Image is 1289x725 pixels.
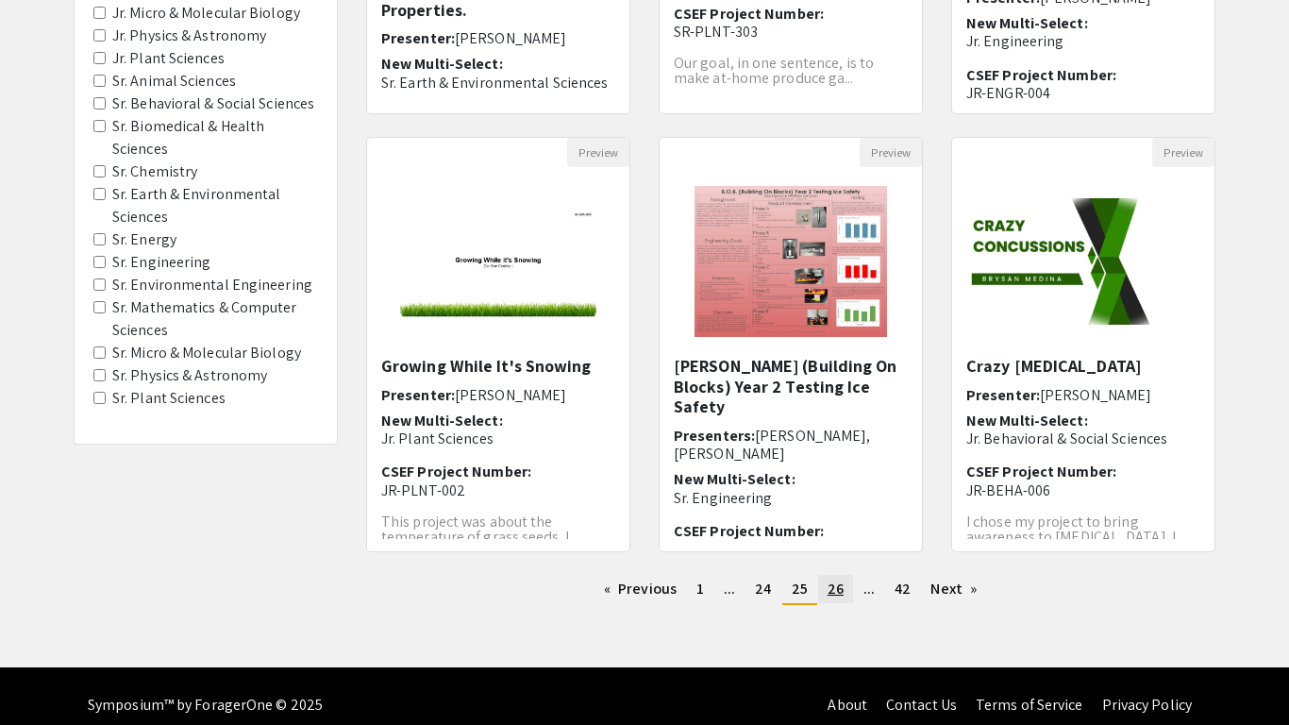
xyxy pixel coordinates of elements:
span: CSEF Project Number: [674,521,824,541]
label: Sr. Animal Sciences [112,70,236,93]
p: Sr. Earth & Environmental Sciences [381,74,615,92]
span: I chose my project to bring awareness to [MEDICAL_DATA]. I ... [966,512,1187,547]
label: Sr. Mathematics & Computer Sciences [112,296,318,342]
span: CSEF Project Number: [966,462,1116,481]
a: Terms of Service [976,695,1083,715]
h6: Presenters: [674,427,908,463]
p: JR-PLNT-002 [381,481,615,499]
p: SR-PLNT-303 [674,23,908,41]
h5: [PERSON_NAME] (Building On Blocks) Year 2 Testing Ice Safety [674,356,908,417]
span: 42 [895,579,911,599]
p: Jr. Engineering [966,32,1200,50]
ul: Pagination [366,575,1215,605]
span: [PERSON_NAME] [455,28,566,48]
span: 24 [755,579,771,599]
p: Jr. Plant Sciences [381,430,615,447]
label: Jr. Micro & Molecular Biology [112,2,300,25]
span: ... [863,579,875,599]
h5: Crazy [MEDICAL_DATA] [966,356,1200,377]
span: 25 [792,579,808,599]
label: Sr. Environmental Engineering [112,274,312,296]
span: New Multi-Select: [381,411,503,430]
label: Sr. Behavioral & Social Sciences [112,93,314,115]
button: Preview [1152,138,1214,167]
span: New Multi-Select: [966,411,1088,430]
a: Previous page [594,575,686,603]
span: 1 [696,579,704,599]
span: New Multi-Select: [381,54,503,74]
iframe: Chat [14,640,80,711]
button: Preview [860,138,922,167]
div: Open Presentation <p>B.O.B. (Building On Blocks) Year 2 Testing Ice Safety</p> [659,137,923,552]
label: Sr. Engineering [112,251,211,274]
p: JR-BEHA-006 [966,481,1200,499]
label: Sr. Chemistry [112,160,197,183]
p: This project was about the temperature of grass seeds. I heated one seed, froze one seed, and kep... [381,514,615,590]
label: Sr. Earth & Environmental Sciences [112,183,318,228]
a: Next page [921,575,986,603]
label: Jr. Plant Sciences [112,47,225,70]
div: Open Presentation <p>Crazy Concussions</p> [951,137,1215,552]
label: Sr. Plant Sciences [112,387,226,410]
p: Jr. Behavioral & Social Sciences [966,430,1200,447]
span: 26 [828,579,844,599]
label: Jr. Physics & Astronomy [112,25,266,47]
label: Sr. Energy [112,228,176,251]
span: New Multi-Select: [966,13,1088,33]
a: Contact Us [886,695,957,715]
img: <p>Growing While It's Snowing</p> [381,167,614,356]
div: Open Presentation <p>Growing While It's Snowing</p> [366,137,630,552]
span: ... [724,579,735,599]
span: CSEF Project Number: [674,4,824,24]
span: [PERSON_NAME] [1040,385,1151,405]
button: Preview [567,138,629,167]
span: [PERSON_NAME] [455,385,566,405]
p: Sr. Engineering [674,489,908,507]
span: Our goal, in one sentence, is to make at-home produce ga... [674,53,874,88]
h6: Presenter: [966,386,1200,404]
a: About [828,695,867,715]
h6: Presenter: [381,29,615,47]
p: JR-ENGR-004 [966,84,1200,102]
a: Privacy Policy [1102,695,1192,715]
span: New Multi-Select: [674,469,795,489]
label: Sr. Biomedical & Health Sciences [112,115,318,160]
span: CSEF Project Number: [966,65,1116,85]
h5: Growing While It's Snowing [381,356,615,377]
h6: Presenter: [381,386,615,404]
img: <p>Crazy Concussions</p> [952,179,1214,344]
img: <p>B.O.B. (Building On Blocks) Year 2 Testing Ice Safety</p> [676,167,906,356]
label: Sr. Micro & Molecular Biology [112,342,301,364]
span: [PERSON_NAME], [PERSON_NAME] [674,426,871,464]
span: CSEF Project Number: [381,462,531,481]
label: Sr. Physics & Astronomy [112,364,267,387]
